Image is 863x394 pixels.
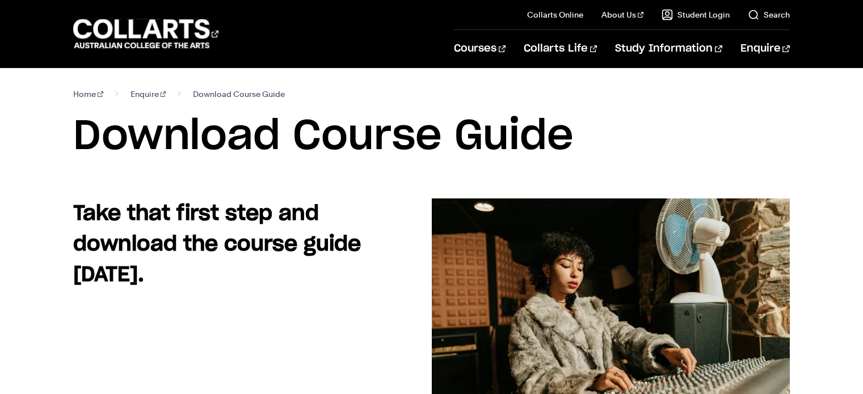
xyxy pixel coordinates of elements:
h1: Download Course Guide [73,111,789,162]
strong: Take that first step and download the course guide [DATE]. [73,204,361,285]
a: Student Login [662,9,730,20]
a: Collarts Life [524,30,597,67]
a: About Us [601,9,643,20]
div: Go to homepage [73,18,218,50]
a: Enquire [130,86,166,102]
a: Search [748,9,790,20]
a: Home [73,86,103,102]
span: Download Course Guide [193,86,285,102]
a: Courses [454,30,506,67]
a: Enquire [740,30,790,67]
a: Collarts Online [527,9,583,20]
a: Study Information [615,30,722,67]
